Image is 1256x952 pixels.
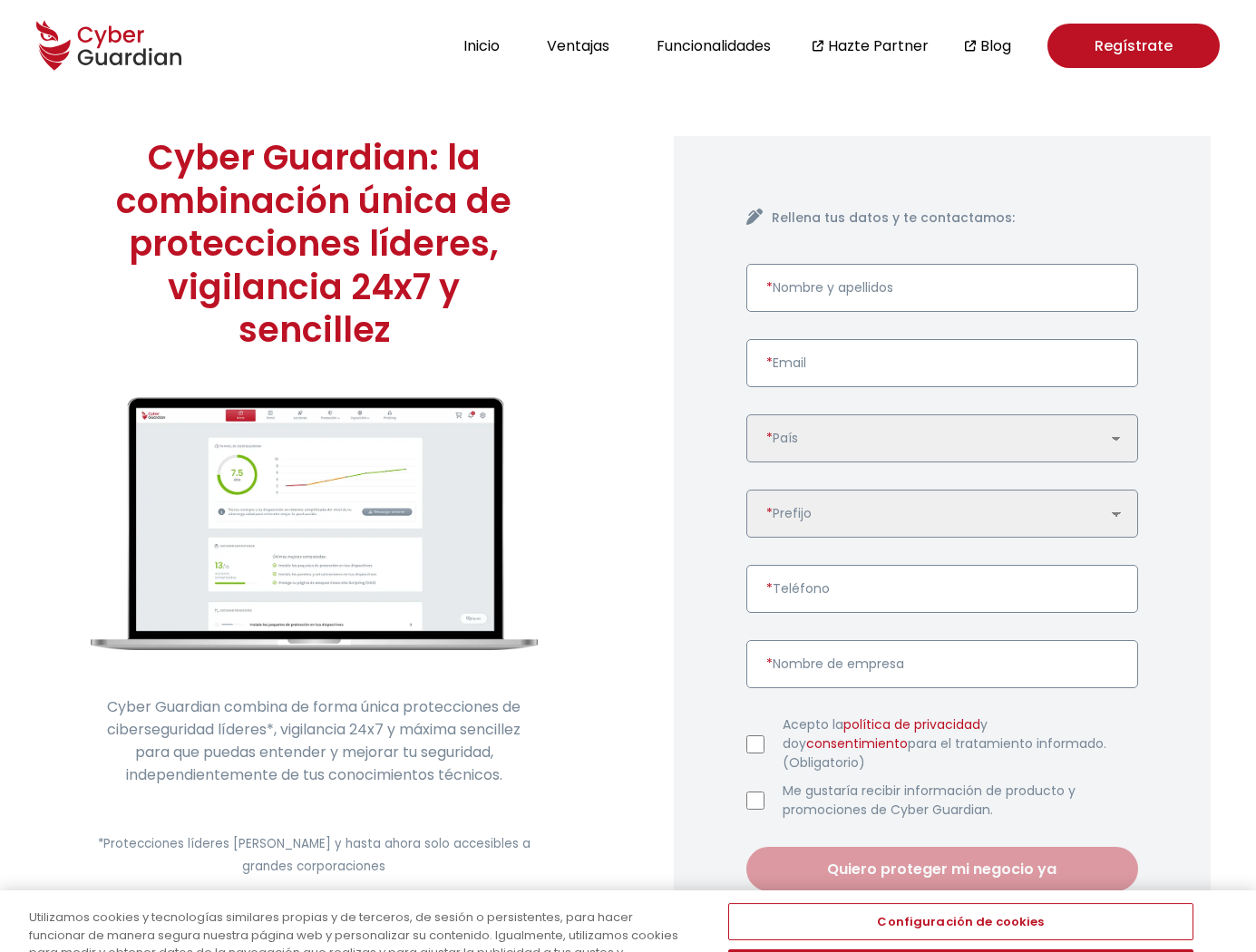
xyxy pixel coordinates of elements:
a: Hazte Partner [828,34,929,57]
button: Configuración de cookies, Abre el cuadro de diálogo del centro de preferencias. [728,903,1193,941]
h1: Cyber Guardian: la combinación única de protecciones líderes, vigilancia 24x7 y sencillez [91,136,538,352]
a: Regístrate [1047,24,1220,68]
a: Blog [980,34,1011,57]
p: Cyber Guardian combina de forma única protecciones de ciberseguridad líderes*, vigilancia 24x7 y ... [91,695,538,786]
a: consentimiento [806,734,908,753]
label: Acepto la y doy para el tratamiento informado. (Obligatorio) [783,715,1139,772]
h4: Rellena tus datos y te contactamos: [772,209,1139,228]
label: Me gustaría recibir información de producto y promociones de Cyber Guardian. [783,782,1139,820]
button: Inicio [458,34,505,58]
button: Quiero proteger mi negocio ya [746,847,1139,891]
small: *Protecciones líderes [PERSON_NAME] y hasta ahora solo accesibles a grandes corporaciones [98,835,531,875]
img: cyberguardian-home [91,397,538,650]
button: Funcionalidades [651,34,776,58]
input: Introduce un número de teléfono válido. [746,565,1139,613]
button: Ventajas [541,34,615,58]
a: política de privacidad [843,715,980,733]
